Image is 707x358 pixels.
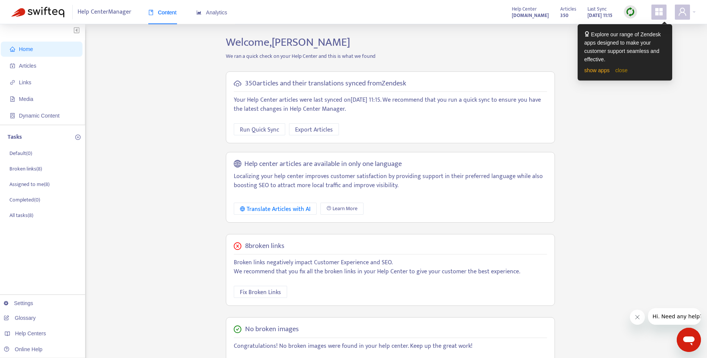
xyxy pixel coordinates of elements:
[234,172,547,190] p: Localizing your help center improves customer satisfaction by providing support in their preferre...
[289,123,339,135] button: Export Articles
[234,286,287,298] button: Fix Broken Links
[196,9,227,15] span: Analytics
[320,203,364,215] a: Learn More
[9,165,42,173] p: Broken links ( 8 )
[4,346,42,352] a: Online Help
[584,30,665,64] div: Explore our range of Zendesk apps designed to make your customer support seamless and effective.
[11,7,64,17] img: Swifteq
[333,205,357,213] span: Learn More
[78,5,131,19] span: Help Center Manager
[245,325,299,334] h5: No broken images
[226,33,350,52] span: Welcome, [PERSON_NAME]
[626,7,635,17] img: sync.dc5367851b00ba804db3.png
[234,258,547,276] p: Broken links negatively impact Customer Experience and SEO. We recommend that you fix all the bro...
[9,180,50,188] p: Assigned to me ( 8 )
[240,288,281,297] span: Fix Broken Links
[10,46,15,52] span: home
[560,11,569,20] strong: 350
[15,330,46,336] span: Help Centers
[587,11,612,20] strong: [DATE] 11:15
[654,7,663,16] span: appstore
[630,310,645,325] iframe: Close message
[148,9,177,15] span: Content
[234,242,241,250] span: close-circle
[240,205,311,214] div: Translate Articles with AI
[234,325,241,333] span: check-circle
[10,113,15,118] span: container
[295,125,333,135] span: Export Articles
[10,96,15,102] span: file-image
[19,46,33,52] span: Home
[19,96,33,102] span: Media
[587,5,607,13] span: Last Sync
[4,300,33,306] a: Settings
[244,160,402,169] h5: Help center articles are available in only one language
[234,203,317,215] button: Translate Articles with AI
[19,79,31,85] span: Links
[8,133,22,142] p: Tasks
[4,315,36,321] a: Glossary
[677,328,701,352] iframe: Button to launch messaging window
[9,149,32,157] p: Default ( 0 )
[19,63,36,69] span: Articles
[75,135,81,140] span: plus-circle
[560,5,576,13] span: Articles
[220,52,561,60] p: We ran a quick check on your Help Center and this is what we found
[512,5,537,13] span: Help Center
[615,67,628,73] a: close
[240,125,279,135] span: Run Quick Sync
[678,7,687,16] span: user
[234,342,547,351] p: Congratulations! No broken images were found in your help center. Keep up the great work!
[584,67,610,73] a: show apps
[234,160,241,169] span: global
[10,80,15,85] span: link
[19,113,59,119] span: Dynamic Content
[196,10,202,15] span: area-chart
[148,10,154,15] span: book
[5,5,54,11] span: Hi. Need any help?
[234,96,547,114] p: Your Help Center articles were last synced on [DATE] 11:15 . We recommend that you run a quick sy...
[245,242,284,251] h5: 8 broken links
[10,63,15,68] span: account-book
[9,211,33,219] p: All tasks ( 8 )
[245,79,406,88] h5: 350 articles and their translations synced from Zendesk
[648,308,701,325] iframe: Message from company
[512,11,549,20] a: [DOMAIN_NAME]
[234,123,285,135] button: Run Quick Sync
[234,80,241,87] span: cloud-sync
[9,196,40,204] p: Completed ( 0 )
